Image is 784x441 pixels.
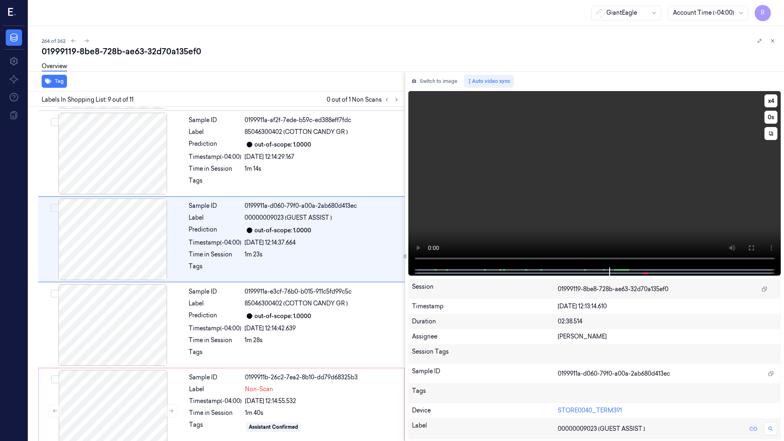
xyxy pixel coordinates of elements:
[412,283,558,296] div: Session
[189,421,242,434] div: Tags
[42,38,65,45] span: 264 of 362
[189,348,241,361] div: Tags
[51,375,59,383] button: Select row
[245,373,399,382] div: 0199911b-26c2-7ea2-8b10-dd79d68325b3
[245,128,348,136] span: 85046300402 (COTTON CANDY GR )
[189,373,242,382] div: Sample ID
[189,140,241,149] div: Prediction
[189,176,241,189] div: Tags
[249,423,298,431] div: Assistant Confirmed
[412,332,558,341] div: Assignee
[254,226,311,235] div: out-of-scope: 1.0000
[189,238,241,247] div: Timestamp (-04:00)
[245,238,400,247] div: [DATE] 12:14:37.664
[189,128,241,136] div: Label
[412,317,558,326] div: Duration
[245,250,400,259] div: 1m 23s
[558,425,645,433] span: 00000009023 (GUEST ASSIST )
[189,225,241,235] div: Prediction
[412,421,558,436] div: Label
[245,324,400,333] div: [DATE] 12:14:42.639
[245,153,400,161] div: [DATE] 12:14:29.167
[245,287,400,296] div: 0199911a-e3cf-76b0-b015-911c5fd99c5c
[42,96,134,104] span: Labels In Shopping List: 9 out of 11
[755,5,771,21] button: R
[51,118,59,126] button: Select row
[189,409,242,417] div: Time in Session
[558,406,777,415] div: STORE0040_TERM391
[189,165,241,173] div: Time in Session
[558,332,777,341] div: [PERSON_NAME]
[245,299,348,308] span: 85046300402 (COTTON CANDY GR )
[412,387,558,400] div: Tags
[558,302,777,311] div: [DATE] 12:13:14.610
[254,312,311,321] div: out-of-scope: 1.0000
[764,94,777,107] button: x4
[558,370,670,378] span: 0199911a-d060-79f0-a00a-2ab680d413ec
[254,140,311,149] div: out-of-scope: 1.0000
[189,336,241,345] div: Time in Session
[412,347,558,361] div: Session Tags
[327,95,401,105] span: 0 out of 1 Non Scans
[189,397,242,405] div: Timestamp (-04:00)
[189,116,241,125] div: Sample ID
[189,385,242,394] div: Label
[558,317,777,326] div: 02:38.514
[245,397,399,405] div: [DATE] 12:14:55.532
[412,302,558,311] div: Timestamp
[189,153,241,161] div: Timestamp (-04:00)
[189,262,241,275] div: Tags
[42,46,777,57] div: 01999119-8be8-728b-ae63-32d70a135ef0
[245,165,400,173] div: 1m 14s
[412,367,558,380] div: Sample ID
[245,202,400,210] div: 0199911a-d060-79f0-a00a-2ab680d413ec
[245,409,399,417] div: 1m 40s
[245,116,400,125] div: 0199911a-af2f-7ede-b59c-ed388eff7fdc
[189,202,241,210] div: Sample ID
[764,111,777,124] button: 0s
[189,311,241,321] div: Prediction
[245,336,400,345] div: 1m 28s
[42,62,67,71] a: Overview
[412,406,558,415] div: Device
[189,299,241,308] div: Label
[558,285,668,294] span: 01999119-8be8-728b-ae63-32d70a135ef0
[245,385,273,394] span: Non-Scan
[464,75,514,88] button: Auto video sync
[189,250,241,259] div: Time in Session
[51,204,59,212] button: Select row
[189,287,241,296] div: Sample ID
[42,75,67,88] button: Tag
[189,214,241,222] div: Label
[408,75,461,88] button: Switch to image
[189,324,241,333] div: Timestamp (-04:00)
[245,214,332,222] span: 00000009023 (GUEST ASSIST )
[51,290,59,298] button: Select row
